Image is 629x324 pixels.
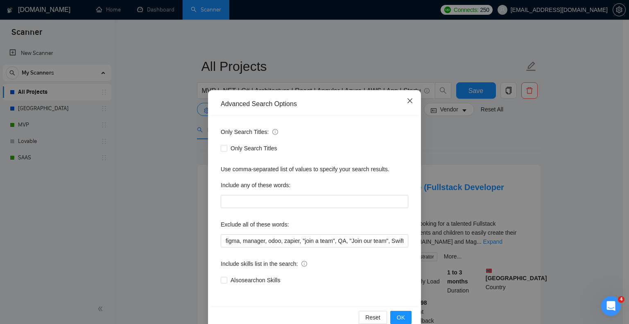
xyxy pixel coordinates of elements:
span: Only Search Titles: [221,127,278,136]
button: OK [390,311,412,324]
div: Advanced Search Options [221,100,408,109]
span: Reset [365,313,380,322]
button: Close [399,90,421,112]
label: Include any of these words: [221,179,290,192]
span: 4 [618,296,624,303]
span: info-circle [301,261,307,267]
span: close [407,97,413,104]
div: Use comma-separated list of values to specify your search results. [221,165,408,174]
span: OK [397,313,405,322]
span: Only Search Titles [227,144,281,153]
span: Include skills list in the search: [221,259,307,268]
span: Also search on Skills [227,276,283,285]
button: Reset [359,311,387,324]
iframe: Intercom live chat [601,296,621,316]
span: info-circle [272,129,278,135]
label: Exclude all of these words: [221,218,289,231]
